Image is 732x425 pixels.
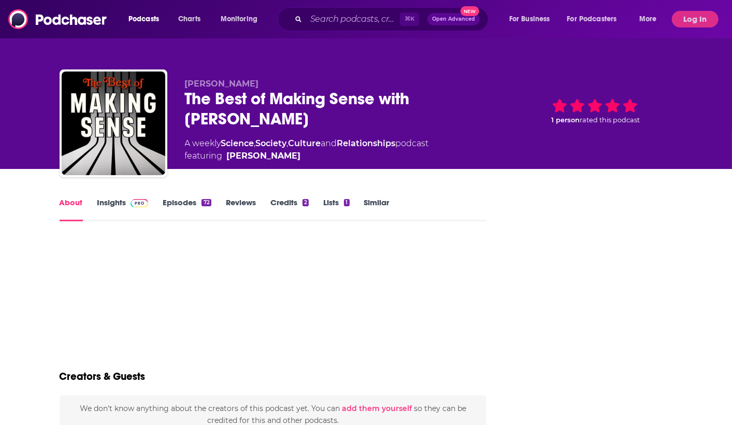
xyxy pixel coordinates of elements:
[202,199,211,206] div: 72
[128,12,159,26] span: Podcasts
[552,116,580,124] span: 1 person
[254,138,256,148] span: ,
[288,7,498,31] div: Search podcasts, credits, & more...
[178,12,200,26] span: Charts
[226,197,256,221] a: Reviews
[97,197,149,221] a: InsightsPodchaser Pro
[287,138,289,148] span: ,
[400,12,419,26] span: ⌘ K
[461,6,479,16] span: New
[344,199,349,206] div: 1
[60,370,146,383] h2: Creators & Guests
[672,11,719,27] button: Log In
[256,138,287,148] a: Society
[62,72,165,175] img: The Best of Making Sense with Sam Harris
[185,79,259,89] span: [PERSON_NAME]
[364,197,390,221] a: Similar
[306,11,400,27] input: Search podcasts, credits, & more...
[567,12,617,26] span: For Podcasters
[270,197,309,221] a: Credits2
[289,138,321,148] a: Culture
[337,138,396,148] a: Relationships
[321,138,337,148] span: and
[323,197,349,221] a: Lists1
[561,11,632,27] button: open menu
[303,199,309,206] div: 2
[171,11,207,27] a: Charts
[427,13,480,25] button: Open AdvancedNew
[227,150,301,162] a: Sam Harris
[60,197,83,221] a: About
[342,404,412,413] button: add them yourself
[580,116,640,124] span: rated this podcast
[121,11,173,27] button: open menu
[518,79,673,144] div: 1 personrated this podcast
[639,12,657,26] span: More
[432,17,475,22] span: Open Advanced
[131,199,149,207] img: Podchaser Pro
[163,197,211,221] a: Episodes72
[221,138,254,148] a: Science
[502,11,563,27] button: open menu
[185,137,429,162] div: A weekly podcast
[8,9,108,29] img: Podchaser - Follow, Share and Rate Podcasts
[509,12,550,26] span: For Business
[213,11,271,27] button: open menu
[221,12,257,26] span: Monitoring
[80,404,466,424] span: We don't know anything about the creators of this podcast yet . You can so they can be credited f...
[632,11,670,27] button: open menu
[185,150,429,162] span: featuring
